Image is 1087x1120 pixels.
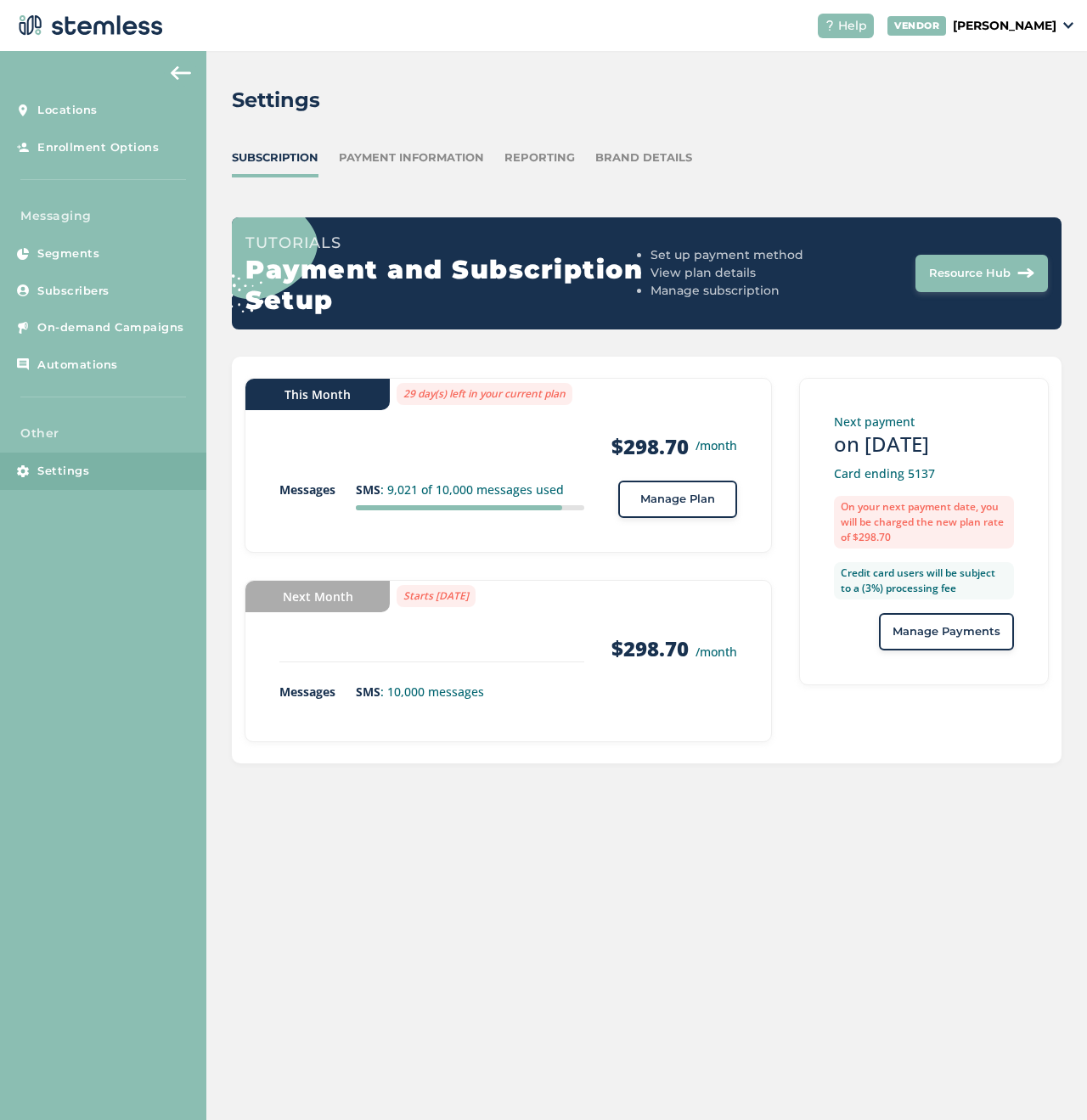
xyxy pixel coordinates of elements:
[279,481,356,498] p: Messages
[504,149,575,166] div: Reporting
[640,491,715,508] span: Manage Plan
[834,496,1014,549] label: On your next payment date, you will be charged the new plan rate of $298.70
[595,149,692,166] div: Brand Details
[232,149,318,166] div: Subscription
[893,623,1000,640] span: Manage Payments
[696,436,737,454] small: /month
[37,283,110,300] span: Subscribers
[245,581,390,612] div: Next Month
[37,245,99,262] span: Segments
[397,383,572,405] label: 29 day(s) left in your current plan
[651,246,846,264] li: Set up payment method
[696,644,737,660] small: /month
[37,357,118,374] span: Automations
[651,282,846,300] li: Manage subscription
[356,684,380,700] strong: SMS
[397,585,476,607] label: Starts [DATE]
[838,17,867,35] span: Help
[14,8,163,42] img: logo-dark-0685b13c.svg
[356,481,584,498] p: : 9,021 of 10,000 messages used
[825,20,835,31] img: icon-help-white-03924b79.svg
[887,16,946,36] div: VENDOR
[611,634,689,662] strong: $298.70
[279,683,356,701] p: Messages
[232,85,320,115] h2: Settings
[929,265,1011,282] span: Resource Hub
[651,264,846,282] li: View plan details
[879,613,1014,650] button: Manage Payments
[171,66,191,80] img: icon-arrow-back-accent-c549486e.svg
[245,231,643,255] h3: Tutorials
[618,481,737,518] button: Manage Plan
[611,433,689,460] strong: $298.70
[37,102,98,119] span: Locations
[1063,22,1073,29] img: icon_down-arrow-small-66adaf34.svg
[37,463,89,480] span: Settings
[37,139,159,156] span: Enrollment Options
[1002,1038,1087,1120] iframe: Chat Widget
[953,17,1056,35] p: [PERSON_NAME]
[834,562,1014,599] label: Credit card users will be subject to a (3%) processing fee
[37,319,184,336] span: On-demand Campaigns
[339,149,484,166] div: Payment Information
[834,464,1014,482] p: Card ending 5137
[915,255,1048,292] button: Resource Hub
[834,431,1014,458] h3: on [DATE]
[356,683,584,701] p: : 10,000 messages
[245,255,643,316] h2: Payment and Subscription Setup
[356,481,380,498] strong: SMS
[245,379,390,410] div: This Month
[834,413,1014,431] p: Next payment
